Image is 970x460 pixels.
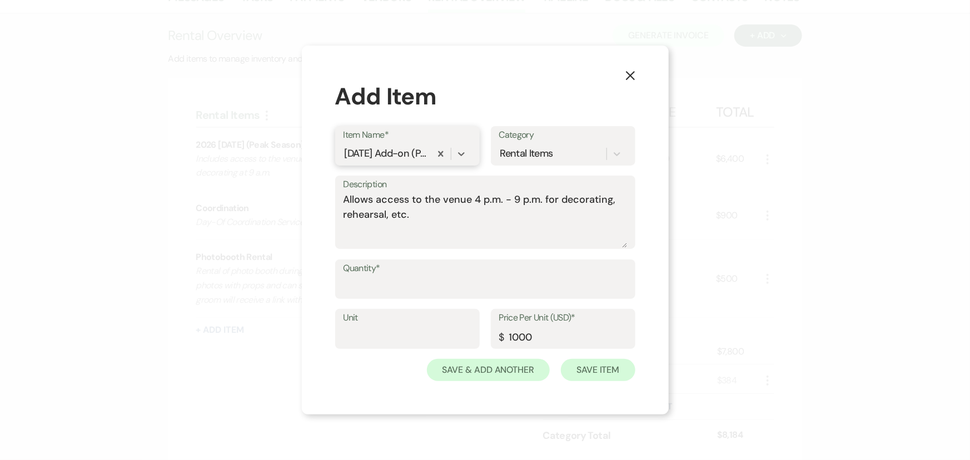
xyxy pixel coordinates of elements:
[344,192,627,248] textarea: Allows access to the venue 4 p.m. - 9 p.m. for decorating, rehearsal, etc.
[500,146,553,161] div: Rental Items
[499,127,627,143] label: Category
[427,359,550,381] button: Save & Add Another
[344,261,627,277] label: Quantity*
[344,127,471,143] label: Item Name*
[344,310,471,326] label: Unit
[344,177,627,193] label: Description
[345,146,427,161] div: [DATE] Add-on (Peak Season)
[499,310,627,326] label: Price Per Unit (USD)*
[335,79,635,114] div: Add Item
[499,330,504,345] div: $
[561,359,635,381] button: Save Item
